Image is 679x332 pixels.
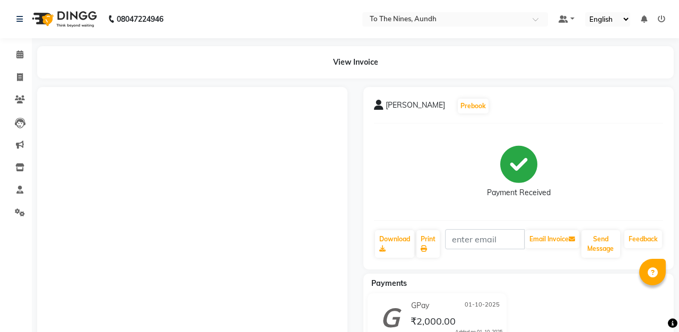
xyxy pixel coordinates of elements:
span: 01-10-2025 [465,300,500,311]
button: Send Message [581,230,620,258]
div: View Invoice [37,46,674,78]
input: enter email [445,229,525,249]
button: Prebook [458,99,489,113]
span: Payments [371,278,407,288]
img: logo [27,4,100,34]
span: GPay [411,300,429,311]
span: ₹2,000.00 [411,315,456,330]
button: Email Invoice [525,230,579,248]
a: Feedback [624,230,662,248]
a: Print [416,230,440,258]
a: Download [375,230,414,258]
b: 08047224946 [117,4,163,34]
span: [PERSON_NAME] [386,100,445,115]
div: Payment Received [487,187,551,198]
